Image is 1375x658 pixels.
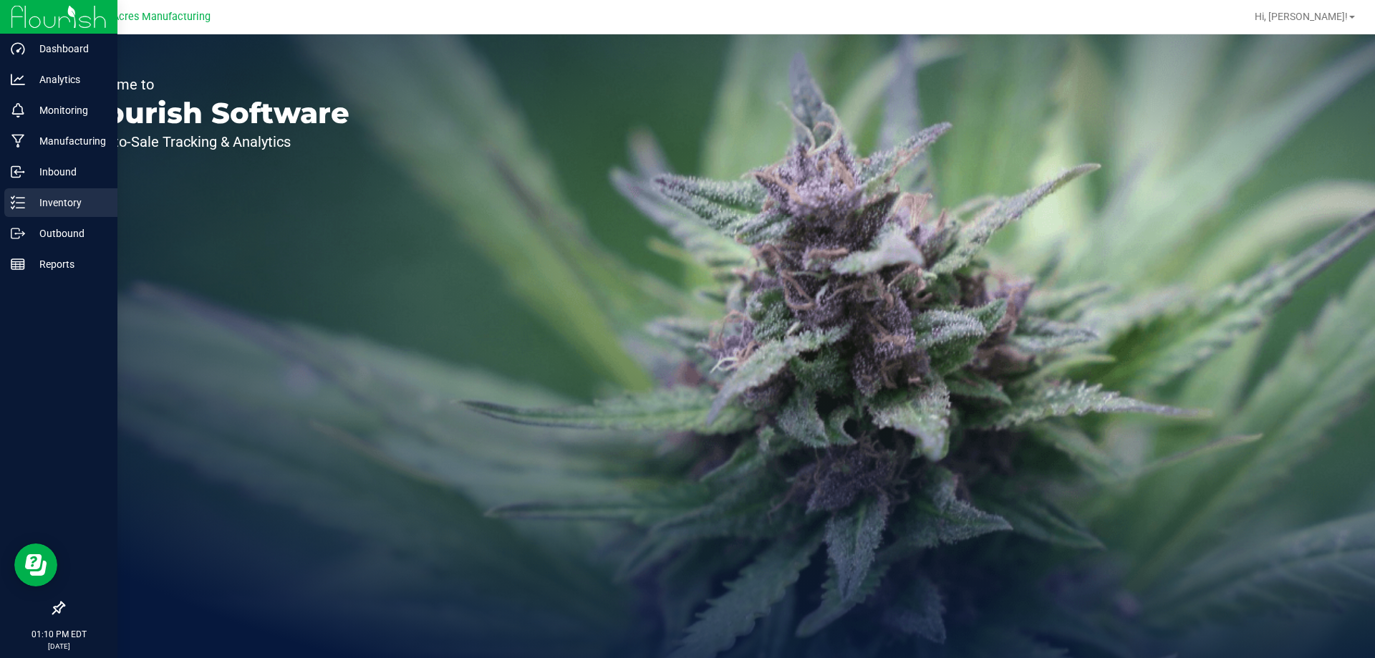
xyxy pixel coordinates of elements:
[6,641,111,652] p: [DATE]
[82,11,211,23] span: Green Acres Manufacturing
[6,628,111,641] p: 01:10 PM EDT
[11,103,25,117] inline-svg: Monitoring
[25,194,111,211] p: Inventory
[11,72,25,87] inline-svg: Analytics
[14,543,57,586] iframe: Resource center
[77,135,349,149] p: Seed-to-Sale Tracking & Analytics
[25,71,111,88] p: Analytics
[77,77,349,92] p: Welcome to
[11,195,25,210] inline-svg: Inventory
[25,40,111,57] p: Dashboard
[11,134,25,148] inline-svg: Manufacturing
[11,257,25,271] inline-svg: Reports
[77,99,349,127] p: Flourish Software
[11,165,25,179] inline-svg: Inbound
[25,225,111,242] p: Outbound
[25,102,111,119] p: Monitoring
[11,42,25,56] inline-svg: Dashboard
[1255,11,1348,22] span: Hi, [PERSON_NAME]!
[11,226,25,241] inline-svg: Outbound
[25,163,111,180] p: Inbound
[25,132,111,150] p: Manufacturing
[25,256,111,273] p: Reports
